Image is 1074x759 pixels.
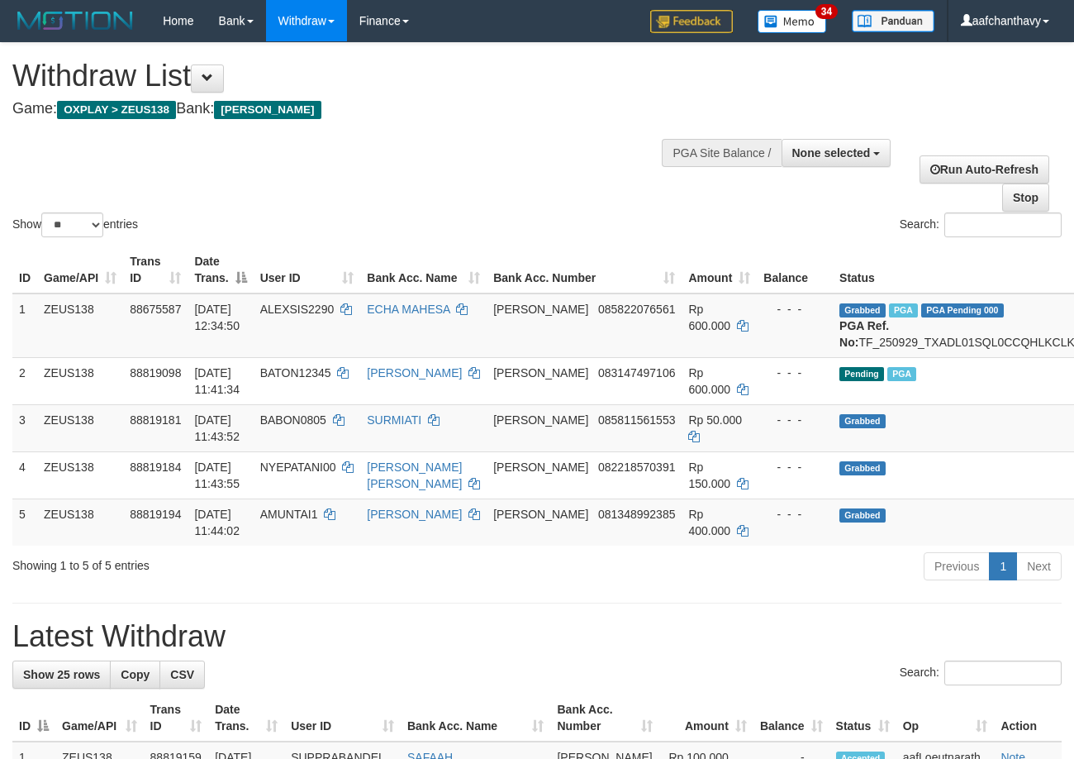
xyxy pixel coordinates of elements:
[12,404,37,451] td: 3
[260,366,331,379] span: BATON12345
[260,413,326,427] span: BABON0805
[12,451,37,499] td: 4
[921,303,1004,317] span: PGA Pending
[130,461,181,474] span: 88819184
[12,212,138,237] label: Show entries
[367,461,462,490] a: [PERSON_NAME] [PERSON_NAME]
[12,101,700,117] h4: Game: Bank:
[37,357,123,404] td: ZEUS138
[688,413,742,427] span: Rp 50.000
[852,10,934,32] img: panduan.png
[839,319,889,349] b: PGA Ref. No:
[598,303,675,316] span: Copy 085822076561 to clipboard
[121,668,150,681] span: Copy
[994,695,1062,742] th: Action
[688,508,730,537] span: Rp 400.000
[144,695,209,742] th: Trans ID: activate to sort column ascending
[12,499,37,546] td: 5
[487,246,682,294] th: Bank Acc. Number: activate to sort column ascending
[12,661,111,689] a: Show 25 rows
[650,10,733,33] img: Feedback.jpg
[159,661,205,689] a: CSV
[12,246,37,294] th: ID
[130,303,181,316] span: 88675587
[37,294,123,358] td: ZEUS138
[284,695,401,742] th: User ID: activate to sort column ascending
[367,508,462,521] a: [PERSON_NAME]
[758,10,827,33] img: Button%20Memo.svg
[839,508,886,523] span: Grabbed
[130,413,181,427] span: 88819181
[12,620,1062,653] h1: Latest Withdraw
[900,661,1062,685] label: Search:
[944,212,1062,237] input: Search:
[194,461,240,490] span: [DATE] 11:43:55
[123,246,188,294] th: Trans ID: activate to sort column ascending
[130,508,181,521] span: 88819194
[989,552,1017,580] a: 1
[598,366,675,379] span: Copy 083147497106 to clipboard
[12,8,138,33] img: MOTION_logo.png
[839,461,886,475] span: Grabbed
[41,212,103,237] select: Showentries
[598,508,675,521] span: Copy 081348992385 to clipboard
[12,551,435,574] div: Showing 1 to 5 of 5 entries
[839,367,884,381] span: Pending
[37,499,123,546] td: ZEUS138
[367,413,421,427] a: SURMIATI
[360,246,487,294] th: Bank Acc. Name: activate to sort column ascending
[214,101,321,119] span: [PERSON_NAME]
[598,461,675,474] span: Copy 082218570391 to clipboard
[688,366,730,396] span: Rp 600.000
[598,413,675,427] span: Copy 085811561553 to clipboard
[12,695,55,742] th: ID: activate to sort column descending
[763,506,826,523] div: - - -
[550,695,658,742] th: Bank Acc. Number: activate to sort column ascending
[1016,552,1062,580] a: Next
[12,294,37,358] td: 1
[194,303,240,332] span: [DATE] 12:34:50
[493,508,588,521] span: [PERSON_NAME]
[1002,184,1049,212] a: Stop
[792,146,871,160] span: None selected
[662,139,781,167] div: PGA Site Balance /
[763,365,826,381] div: - - -
[887,367,916,381] span: Marked by aafpengsreynich
[493,461,588,474] span: [PERSON_NAME]
[763,459,826,475] div: - - -
[37,246,123,294] th: Game/API: activate to sort column ascending
[55,695,144,742] th: Game/API: activate to sort column ascending
[839,414,886,428] span: Grabbed
[12,357,37,404] td: 2
[900,212,1062,237] label: Search:
[493,303,588,316] span: [PERSON_NAME]
[254,246,361,294] th: User ID: activate to sort column ascending
[57,101,176,119] span: OXPLAY > ZEUS138
[839,303,886,317] span: Grabbed
[12,60,700,93] h1: Withdraw List
[924,552,990,580] a: Previous
[260,303,335,316] span: ALEXSIS2290
[815,4,838,19] span: 34
[194,508,240,537] span: [DATE] 11:44:02
[367,366,462,379] a: [PERSON_NAME]
[130,366,181,379] span: 88819098
[896,695,995,742] th: Op: activate to sort column ascending
[170,668,194,681] span: CSV
[37,451,123,499] td: ZEUS138
[188,246,253,294] th: Date Trans.: activate to sort column descending
[260,508,318,521] span: AMUNTAI1
[260,461,336,474] span: NYEPATANI00
[194,413,240,443] span: [DATE] 11:43:52
[782,139,891,167] button: None selected
[688,461,730,490] span: Rp 150.000
[757,246,833,294] th: Balance
[920,155,1049,184] a: Run Auto-Refresh
[367,303,449,316] a: ECHA MAHESA
[493,413,588,427] span: [PERSON_NAME]
[23,668,100,681] span: Show 25 rows
[208,695,284,742] th: Date Trans.: activate to sort column ascending
[944,661,1062,685] input: Search:
[110,661,160,689] a: Copy
[753,695,829,742] th: Balance: activate to sort column ascending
